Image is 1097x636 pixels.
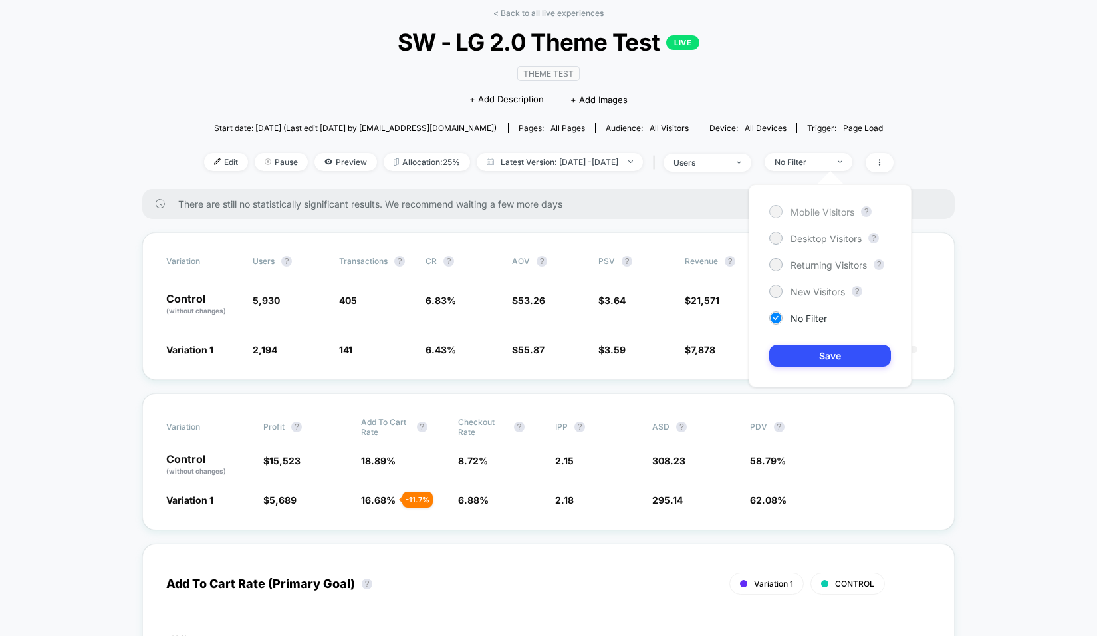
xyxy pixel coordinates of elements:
[628,160,633,163] img: end
[263,494,297,506] span: $
[166,256,239,267] span: Variation
[512,256,530,266] span: AOV
[774,422,785,432] button: ?
[514,422,525,432] button: ?
[843,123,883,133] span: Page Load
[652,494,683,506] span: 295.14
[518,295,545,306] span: 53.26
[214,123,497,133] span: Start date: [DATE] (Last edit [DATE] by [EMAIL_ADDRESS][DOMAIN_NAME])
[361,455,396,466] span: 18.89 %
[166,494,213,506] span: Variation 1
[791,206,854,218] span: Mobile Visitors
[745,123,787,133] span: all devices
[361,494,396,506] span: 16.68 %
[598,344,626,355] span: $
[362,579,372,589] button: ?
[652,422,670,432] span: ASD
[214,158,221,165] img: edit
[518,344,545,355] span: 55.87
[253,344,277,355] span: 2,194
[754,579,793,589] span: Variation 1
[458,494,489,506] span: 6.88 %
[650,123,689,133] span: All Visitors
[263,455,301,466] span: $
[493,8,604,18] a: < Back to all live experiences
[685,295,719,306] span: $
[838,160,842,163] img: end
[775,157,828,167] div: No Filter
[691,295,719,306] span: 21,571
[269,494,297,506] span: 5,689
[537,256,547,267] button: ?
[384,153,470,171] span: Allocation: 25%
[622,256,632,267] button: ?
[255,153,308,171] span: Pause
[361,417,410,437] span: Add To Cart Rate
[314,153,377,171] span: Preview
[737,161,741,164] img: end
[555,455,574,466] span: 2.15
[725,256,735,267] button: ?
[666,35,699,50] p: LIVE
[204,153,248,171] span: Edit
[519,123,585,133] div: Pages:
[673,158,727,168] div: users
[178,198,928,210] span: There are still no statistically significant results. We recommend waiting a few more days
[166,344,213,355] span: Variation 1
[691,344,715,355] span: 7,878
[874,259,884,270] button: ?
[750,422,767,432] span: PDV
[269,455,301,466] span: 15,523
[166,307,226,315] span: (without changes)
[469,93,544,106] span: + Add Description
[339,256,388,266] span: Transactions
[750,455,786,466] span: 58.79 %
[791,286,845,297] span: New Visitors
[426,256,437,266] span: CR
[443,256,454,267] button: ?
[339,295,357,306] span: 405
[426,295,456,306] span: 6.83 %
[458,417,507,437] span: Checkout Rate
[263,422,285,432] span: Profit
[458,455,488,466] span: 8.72 %
[650,153,664,172] span: |
[685,256,718,266] span: Revenue
[604,344,626,355] span: 3.59
[166,454,250,476] p: Control
[791,313,827,324] span: No Filter
[281,256,292,267] button: ?
[835,579,874,589] span: CONTROL
[402,492,433,508] div: - 11.7 %
[606,123,689,133] div: Audience:
[791,259,867,271] span: Returning Visitors
[555,422,568,432] span: IPP
[477,153,643,171] span: Latest Version: [DATE] - [DATE]
[861,206,872,217] button: ?
[685,344,715,355] span: $
[807,123,883,133] div: Trigger:
[868,233,879,243] button: ?
[570,94,628,105] span: + Add Images
[604,295,626,306] span: 3.64
[512,344,545,355] span: $
[166,467,226,475] span: (without changes)
[238,28,858,56] span: SW - LG 2.0 Theme Test
[750,494,787,506] span: 62.08 %
[265,158,271,165] img: end
[652,455,685,466] span: 308.23
[550,123,585,133] span: all pages
[253,256,275,266] span: users
[339,344,352,355] span: 141
[555,494,574,506] span: 2.18
[598,295,626,306] span: $
[791,233,862,244] span: Desktop Visitors
[166,293,239,316] p: Control
[852,286,862,297] button: ?
[166,417,239,437] span: Variation
[574,422,585,432] button: ?
[512,295,545,306] span: $
[253,295,280,306] span: 5,930
[699,123,796,133] span: Device:
[417,422,427,432] button: ?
